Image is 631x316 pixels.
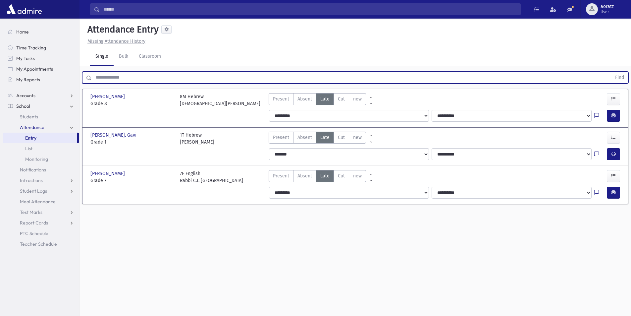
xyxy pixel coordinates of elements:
span: Present [273,134,289,141]
span: My Appointments [16,66,53,72]
span: Entry [25,135,36,141]
span: Late [320,134,330,141]
span: new [353,134,362,141]
span: Teacher Schedule [20,241,57,247]
a: Students [3,111,79,122]
a: Student Logs [3,186,79,196]
span: Infractions [20,177,43,183]
span: Absent [297,172,312,179]
span: Attendance [20,124,44,130]
span: Absent [297,95,312,102]
span: Cut [338,134,345,141]
span: Accounts [16,93,35,98]
span: Grade 1 [90,139,173,146]
a: Bulk [114,47,133,66]
span: Monitoring [25,156,48,162]
span: List [25,146,32,152]
a: Monitoring [3,154,79,164]
a: Classroom [133,47,166,66]
span: Present [273,172,289,179]
span: new [353,172,362,179]
span: Absent [297,134,312,141]
div: 8M Hebrew [DEMOGRAPHIC_DATA][PERSON_NAME] [180,93,260,107]
a: Missing Attendance History [85,38,145,44]
div: AttTypes [269,93,366,107]
input: Search [100,3,520,15]
span: Report Cards [20,220,48,226]
img: AdmirePro [5,3,43,16]
div: AttTypes [269,170,366,184]
h5: Attendance Entry [85,24,159,35]
span: new [353,95,362,102]
span: Grade 7 [90,177,173,184]
span: Student Logs [20,188,47,194]
a: Notifications [3,164,79,175]
a: School [3,101,79,111]
a: Accounts [3,90,79,101]
a: Teacher Schedule [3,239,79,249]
a: Test Marks [3,207,79,218]
a: List [3,143,79,154]
div: 1T Hebrew [PERSON_NAME] [180,132,214,146]
span: My Tasks [16,55,35,61]
span: aoratz [601,4,614,9]
button: Find [611,72,628,83]
a: Single [90,47,114,66]
div: AttTypes [269,132,366,146]
span: User [601,9,614,15]
a: My Appointments [3,64,79,74]
a: Attendance [3,122,79,133]
span: Home [16,29,29,35]
div: 7E English Rabbi C.T. [GEOGRAPHIC_DATA] [180,170,243,184]
a: My Reports [3,74,79,85]
span: Late [320,95,330,102]
a: Time Tracking [3,42,79,53]
a: Home [3,27,79,37]
span: Meal Attendance [20,199,56,205]
span: PTC Schedule [20,230,48,236]
span: Late [320,172,330,179]
span: [PERSON_NAME], Gavi [90,132,138,139]
a: My Tasks [3,53,79,64]
span: My Reports [16,77,40,83]
u: Missing Attendance History [87,38,145,44]
a: Report Cards [3,218,79,228]
a: Entry [3,133,77,143]
span: Time Tracking [16,45,46,51]
a: PTC Schedule [3,228,79,239]
span: [PERSON_NAME] [90,93,126,100]
span: Cut [338,95,345,102]
span: Notifications [20,167,46,173]
span: Present [273,95,289,102]
a: Meal Attendance [3,196,79,207]
span: Grade 8 [90,100,173,107]
span: School [16,103,30,109]
span: Cut [338,172,345,179]
a: Infractions [3,175,79,186]
span: [PERSON_NAME] [90,170,126,177]
span: Test Marks [20,209,42,215]
span: Students [20,114,38,120]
